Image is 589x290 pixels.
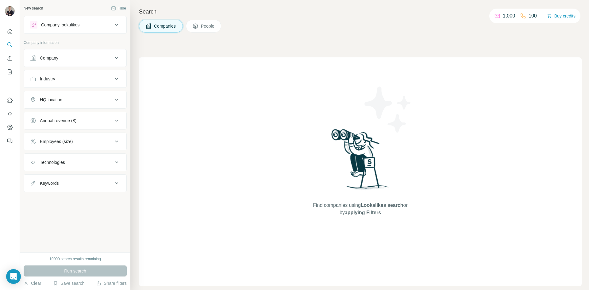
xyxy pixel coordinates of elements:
img: Avatar [5,6,15,16]
button: My lists [5,66,15,77]
span: Lookalikes search [361,203,403,208]
button: Feedback [5,135,15,146]
div: Company [40,55,58,61]
span: applying Filters [345,210,381,215]
button: Buy credits [547,12,576,20]
p: 100 [529,12,537,20]
span: People [201,23,215,29]
p: 1,000 [503,12,515,20]
button: Keywords [24,176,126,191]
div: Employees (size) [40,138,73,145]
button: Enrich CSV [5,53,15,64]
button: Search [5,39,15,50]
button: Save search [53,280,84,286]
div: Annual revenue ($) [40,118,76,124]
button: Industry [24,72,126,86]
div: Keywords [40,180,59,186]
button: Quick start [5,26,15,37]
h4: Search [139,7,582,16]
button: Technologies [24,155,126,170]
div: Technologies [40,159,65,165]
img: Surfe Illustration - Stars [360,82,416,137]
div: 10000 search results remaining [49,256,101,262]
button: Clear [24,280,41,286]
div: New search [24,6,43,11]
span: Companies [154,23,176,29]
button: Use Surfe on LinkedIn [5,95,15,106]
button: Company [24,51,126,65]
button: Share filters [96,280,127,286]
button: Company lookalikes [24,17,126,32]
p: Company information [24,40,127,45]
button: Hide [107,4,130,13]
button: HQ location [24,92,126,107]
img: Surfe Illustration - Woman searching with binoculars [329,127,392,196]
button: Annual revenue ($) [24,113,126,128]
span: Find companies using or by [311,202,409,216]
div: HQ location [40,97,62,103]
div: Industry [40,76,55,82]
div: Company lookalikes [41,22,79,28]
div: Watch our October Product update [182,1,259,15]
button: Dashboard [5,122,15,133]
button: Use Surfe API [5,108,15,119]
div: Open Intercom Messenger [6,269,21,284]
button: Employees (size) [24,134,126,149]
